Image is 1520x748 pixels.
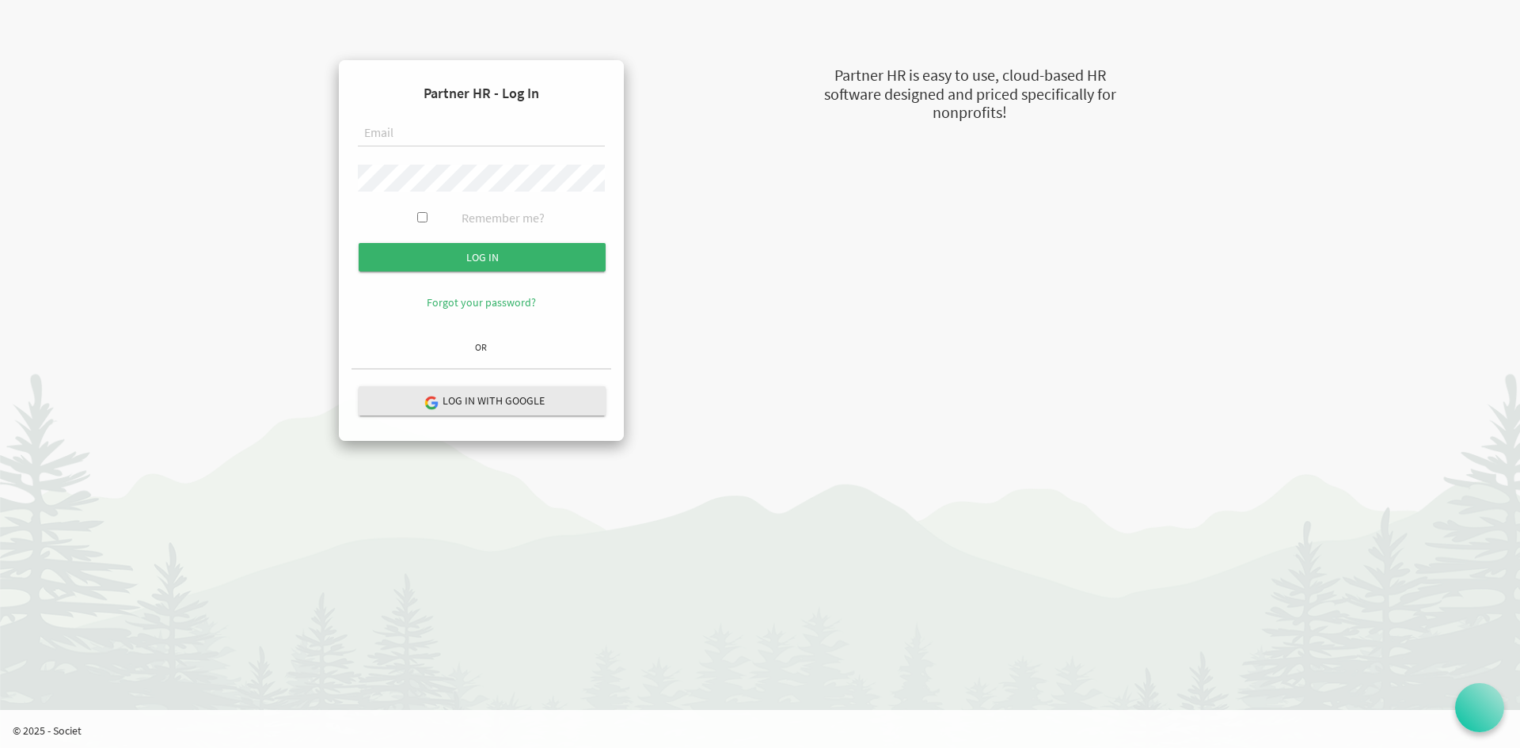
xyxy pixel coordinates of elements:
div: software designed and priced specifically for [744,83,1195,106]
h6: OR [351,342,611,352]
input: Email [358,120,605,147]
img: google-logo.png [424,395,438,409]
div: Partner HR is easy to use, cloud-based HR [744,64,1195,87]
button: Log in with Google [359,386,606,416]
p: © 2025 - Societ [13,723,1520,739]
label: Remember me? [462,209,545,227]
input: Log in [359,243,606,271]
h4: Partner HR - Log In [351,73,611,114]
div: nonprofits! [744,101,1195,124]
a: Forgot your password? [427,295,536,309]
